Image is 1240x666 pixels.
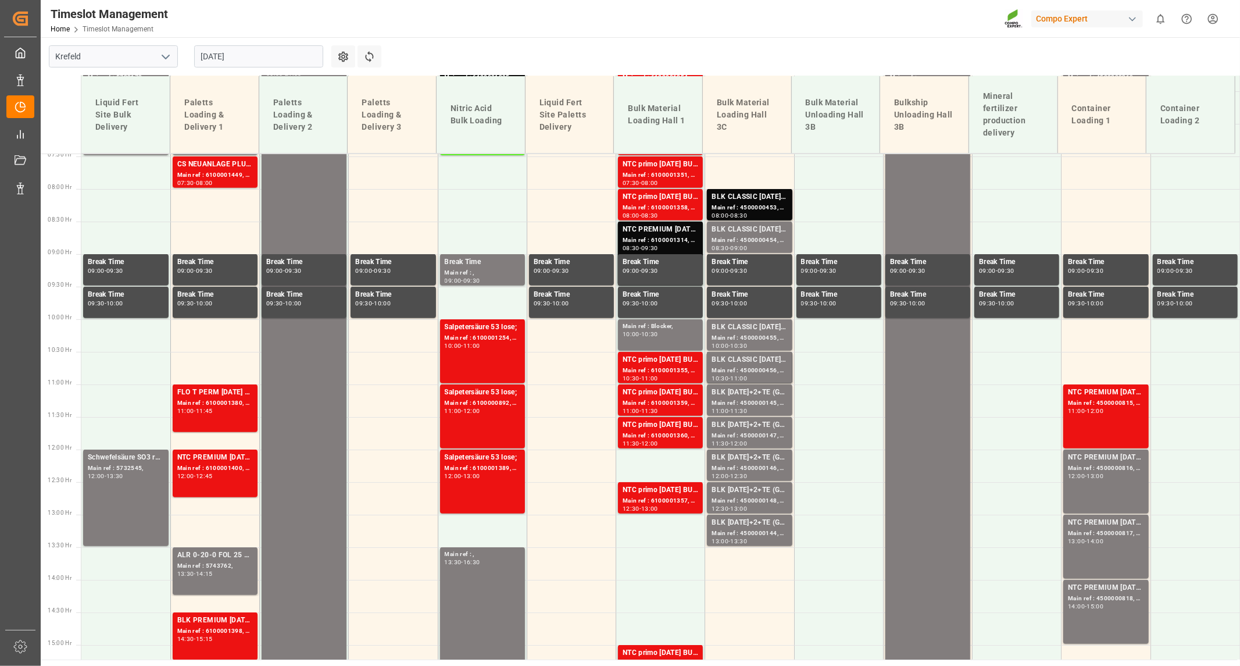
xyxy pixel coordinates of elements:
div: 07:30 [623,180,639,186]
div: - [461,408,463,414]
div: 11:00 [730,376,747,381]
div: - [1085,408,1087,414]
div: Bulk Material Unloading Hall 3B [801,92,871,138]
div: Break Time [88,289,164,301]
div: 13:00 [712,539,728,544]
div: 09:30 [266,301,283,306]
div: 14:15 [196,571,213,576]
div: NTC primo [DATE] BULK; [623,191,698,203]
div: Break Time [712,257,787,268]
div: 09:00 [730,245,747,251]
div: 09:30 [998,268,1014,273]
div: 15:00 [1087,604,1104,609]
div: Schwefelsäure SO3 rein ([PERSON_NAME]);Schwefelsäure SO3 rein (HG-Standard); [88,452,164,464]
div: 09:30 [374,268,391,273]
div: 09:30 [712,301,728,306]
div: Bulkship Unloading Hall 3B [889,92,959,138]
div: 07:30 [177,180,194,186]
div: Main ref : 6100001380, 2000001183; [177,398,253,408]
div: 13:30 [177,571,194,576]
div: BLK [DATE]+2+TE (GW) BULK; [712,452,787,464]
div: 11:00 [1068,408,1085,414]
div: 11:30 [623,441,639,446]
span: 15:00 Hr [48,640,72,646]
div: Main ref : 4500000145, 2000000108; [712,398,787,408]
div: - [728,473,730,479]
div: 13:00 [1068,539,1085,544]
div: 12:00 [463,408,480,414]
div: Break Time [979,257,1055,268]
span: 12:00 Hr [48,444,72,451]
div: BLK [DATE]+2+TE (GW) BULK; [712,419,787,431]
div: 10:00 [196,301,213,306]
div: - [728,301,730,306]
div: 12:00 [730,441,747,446]
span: 07:30 Hr [48,151,72,158]
div: 09:00 [1157,268,1174,273]
div: 10:00 [1087,301,1104,306]
div: - [461,473,463,479]
div: BLK [DATE]+2+TE (GW) BULK; [712,485,787,496]
div: - [728,343,730,348]
div: 11:00 [641,376,658,381]
div: 12:00 [177,473,194,479]
div: NTC PREMIUM [DATE] 50kg (x25) NLA MTO; [1068,582,1143,594]
div: 12:00 [1087,408,1104,414]
div: - [639,213,641,218]
div: NTC primo [DATE] BULK; [623,387,698,398]
div: 10:00 [374,301,391,306]
div: 09:30 [1087,268,1104,273]
div: - [1085,268,1087,273]
div: 09:30 [1068,301,1085,306]
div: 11:00 [623,408,639,414]
div: Break Time [88,257,164,268]
div: 12:00 [88,473,105,479]
div: - [728,441,730,446]
div: Salpetersäure 53 lose; [445,387,520,398]
div: 10:00 [730,301,747,306]
span: 13:00 Hr [48,510,72,516]
div: Main ref : 4500000456, 2000000389; [712,366,787,376]
div: - [639,301,641,306]
span: 11:00 Hr [48,379,72,386]
span: 09:30 Hr [48,282,72,288]
div: 09:00 [177,268,194,273]
div: Main ref : 6100001314, 2000000927; [623,236,698,245]
span: 11:30 Hr [48,412,72,418]
div: 13:00 [641,506,658,511]
div: 09:30 [1176,268,1193,273]
div: Main ref : Blocker, [623,322,698,332]
div: - [194,180,196,186]
div: 12:00 [641,441,658,446]
div: 09:30 [285,268,302,273]
span: 10:00 Hr [48,314,72,320]
div: Break Time [890,257,966,268]
div: - [194,571,196,576]
div: 13:00 [1087,473,1104,479]
span: 10:30 Hr [48,347,72,353]
div: 09:30 [730,268,747,273]
button: Help Center [1174,6,1200,32]
div: 14:00 [1087,539,1104,544]
div: BLK CLASSIC [DATE]+3+TE BULK; [712,322,787,333]
div: Timeslot Management [51,5,168,23]
div: - [728,408,730,414]
div: BLK [DATE]+2+TE (GW) BULK; [712,387,787,398]
div: 08:00 [641,180,658,186]
div: BLK CLASSIC [DATE]+3+TE BULK; [712,354,787,366]
div: 09:00 [623,268,639,273]
div: 11:45 [196,408,213,414]
div: Nitric Acid Bulk Loading [446,98,516,131]
div: 09:30 [88,301,105,306]
div: - [194,301,196,306]
div: Main ref : 4500000815, 2000000613; [1068,398,1143,408]
div: 10:00 [552,301,569,306]
div: 09:00 [801,268,818,273]
div: NTC PREMIUM [DATE] 50kg (x25) NLA MTO; [1068,452,1143,464]
div: 10:00 [998,301,1014,306]
div: Main ref : 4500000144, 2000000108; [712,529,787,539]
div: Main ref : 4500000455, 2000000389; [712,333,787,343]
div: - [551,301,552,306]
div: 13:30 [730,539,747,544]
div: 09:30 [641,268,658,273]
